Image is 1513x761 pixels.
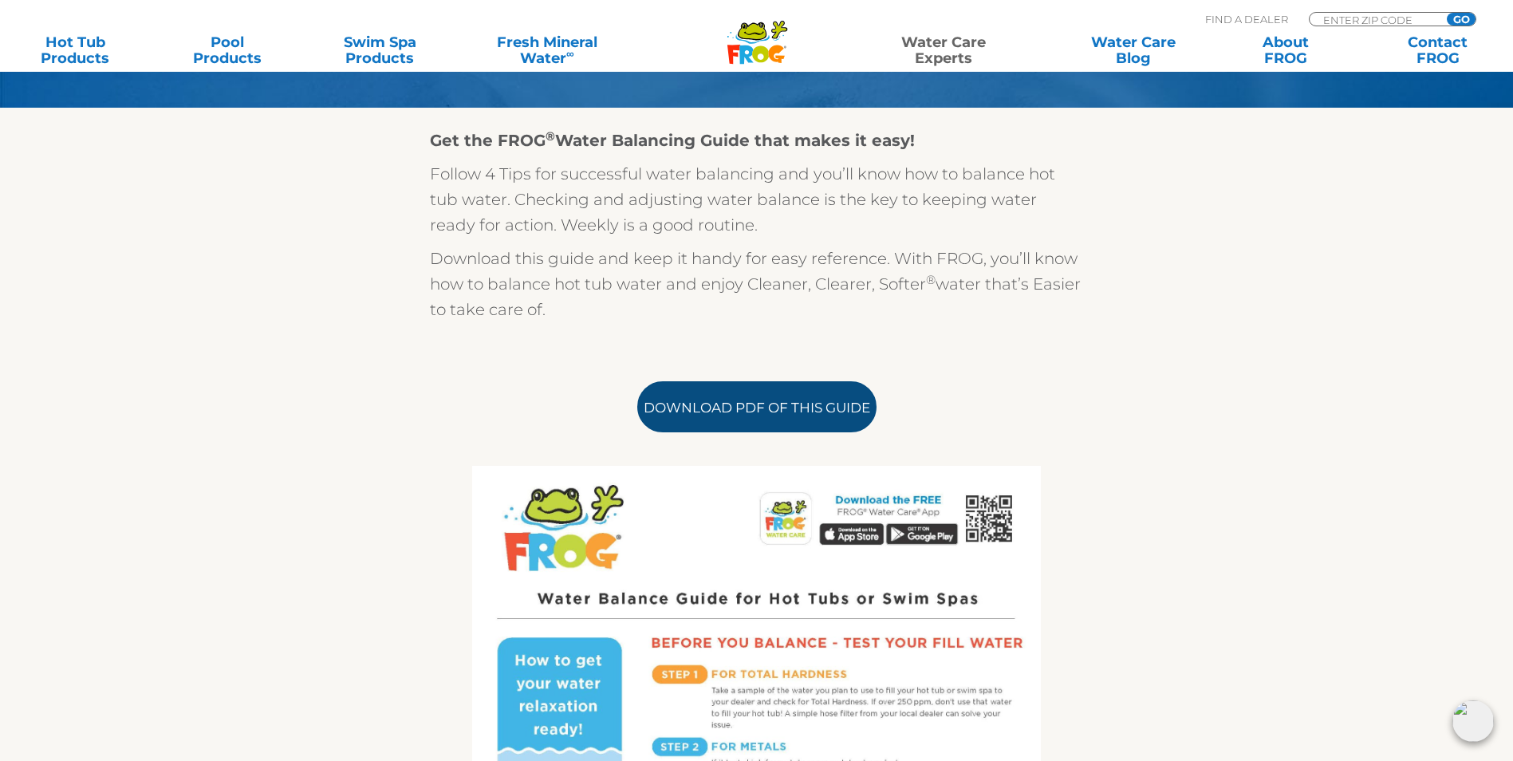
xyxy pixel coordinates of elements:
input: GO [1447,13,1476,26]
p: Follow 4 Tips for successful water balancing and you’ll know how to balance hot tub water. Checki... [430,161,1084,238]
a: PoolProducts [168,34,287,66]
a: Water CareBlog [1074,34,1192,66]
input: Zip Code Form [1322,13,1429,26]
a: Fresh MineralWater∞ [473,34,621,66]
sup: ® [546,128,555,144]
sup: ∞ [566,47,574,60]
a: AboutFROG [1226,34,1345,66]
strong: Get the FROG Water Balancing Guide that makes it easy! [430,131,915,150]
sup: ® [926,272,936,287]
a: Download PDF of this Guide [637,381,877,432]
p: Find A Dealer [1205,12,1288,26]
a: Water CareExperts [848,34,1040,66]
a: Swim SpaProducts [321,34,439,66]
a: ContactFROG [1378,34,1497,66]
a: Hot TubProducts [16,34,135,66]
p: Download this guide and keep it handy for easy reference. With FROG, you’ll know how to balance h... [430,246,1084,322]
img: openIcon [1452,700,1494,742]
